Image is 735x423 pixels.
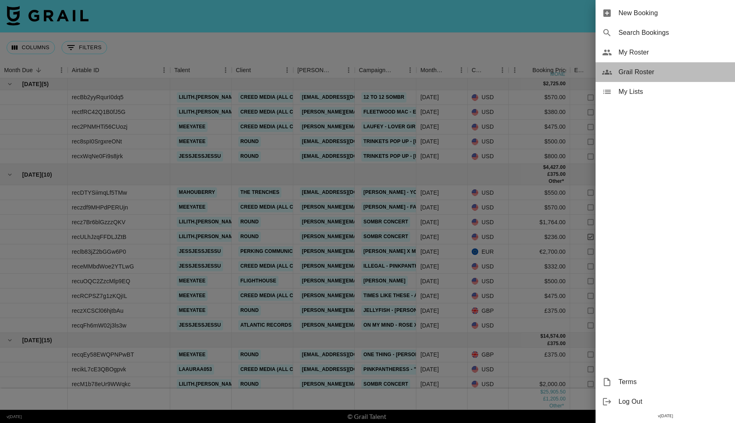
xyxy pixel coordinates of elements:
span: New Booking [619,8,728,18]
span: Grail Roster [619,67,728,77]
div: My Lists [596,82,735,102]
span: Search Bookings [619,28,728,38]
div: Terms [596,372,735,392]
span: My Lists [619,87,728,97]
div: Grail Roster [596,62,735,82]
div: Log Out [596,392,735,412]
span: Log Out [619,397,728,407]
span: Terms [619,377,728,387]
div: New Booking [596,3,735,23]
div: My Roster [596,43,735,62]
div: v [DATE] [596,412,735,420]
span: My Roster [619,48,728,57]
div: Search Bookings [596,23,735,43]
